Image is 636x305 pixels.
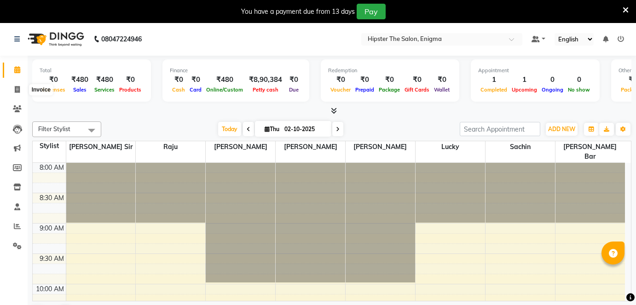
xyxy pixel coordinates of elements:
img: logo [23,26,87,52]
span: Today [218,122,241,136]
span: Lucky [416,141,485,153]
div: 9:30 AM [38,254,66,264]
div: Finance [170,67,302,75]
div: You have a payment due from 13 days [241,7,355,17]
div: 9:00 AM [38,224,66,233]
span: Petty cash [250,86,281,93]
iframe: chat widget [597,268,627,296]
span: No show [566,86,592,93]
div: ₹0 [376,75,402,85]
input: Search Appointment [460,122,540,136]
div: ₹0 [187,75,204,85]
span: Wallet [432,86,452,93]
div: ₹0 [353,75,376,85]
span: Prepaid [353,86,376,93]
button: ADD NEW [546,123,578,136]
div: ₹480 [68,75,92,85]
span: Due [287,86,301,93]
div: 10:00 AM [34,284,66,294]
div: Total [40,67,144,75]
div: ₹0 [286,75,302,85]
div: ₹0 [40,75,68,85]
span: Completed [478,86,509,93]
div: ₹0 [432,75,452,85]
div: 1 [509,75,539,85]
span: Online/Custom [204,86,245,93]
b: 08047224946 [101,26,142,52]
span: Services [92,86,117,93]
span: [PERSON_NAME] [346,141,415,153]
span: Filter Stylist [38,125,70,132]
div: ₹0 [117,75,144,85]
div: Stylist [33,141,66,151]
span: [PERSON_NAME] bar [555,141,625,162]
div: Redemption [328,67,452,75]
span: Gift Cards [402,86,432,93]
span: [PERSON_NAME] sir [66,141,136,153]
div: ₹480 [92,75,117,85]
span: [PERSON_NAME] [276,141,345,153]
span: [PERSON_NAME] [206,141,275,153]
div: ₹0 [402,75,432,85]
span: Voucher [328,86,353,93]
div: ₹480 [204,75,245,85]
span: Package [376,86,402,93]
div: Appointment [478,67,592,75]
div: 0 [566,75,592,85]
span: Upcoming [509,86,539,93]
span: sachin [486,141,555,153]
span: Cash [170,86,187,93]
span: Card [187,86,204,93]
span: Raju [136,141,205,153]
div: 0 [539,75,566,85]
input: 2025-10-02 [282,122,328,136]
div: ₹0 [170,75,187,85]
span: Products [117,86,144,93]
div: 8:30 AM [38,193,66,203]
span: Thu [262,126,282,132]
div: 1 [478,75,509,85]
button: Pay [357,4,386,19]
span: Sales [71,86,89,93]
div: Invoice [29,85,53,96]
div: 8:00 AM [38,163,66,173]
span: ADD NEW [548,126,575,132]
span: Ongoing [539,86,566,93]
div: ₹0 [328,75,353,85]
div: ₹8,90,384 [245,75,286,85]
